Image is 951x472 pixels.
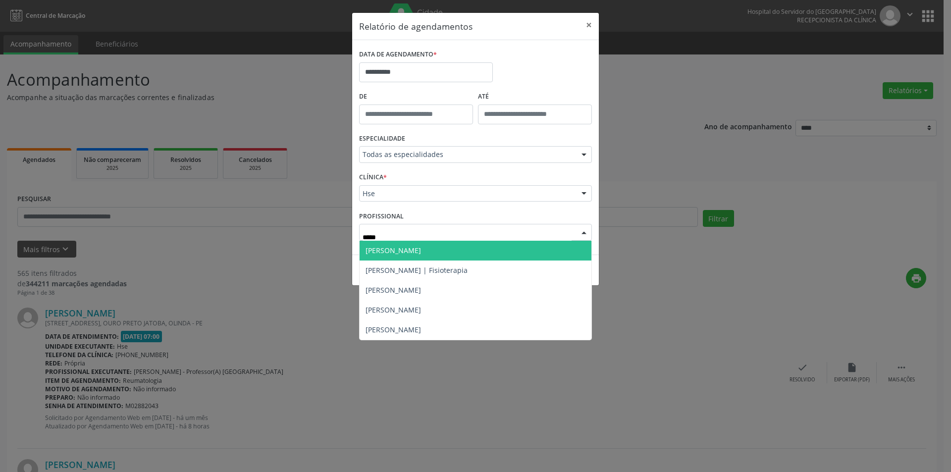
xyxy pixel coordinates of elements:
[359,131,405,147] label: ESPECIALIDADE
[366,285,421,295] span: [PERSON_NAME]
[363,150,572,159] span: Todas as especialidades
[359,47,437,62] label: DATA DE AGENDAMENTO
[366,305,421,315] span: [PERSON_NAME]
[579,13,599,37] button: Close
[359,20,473,33] h5: Relatório de agendamentos
[363,189,572,199] span: Hse
[478,89,592,105] label: ATÉ
[366,325,421,334] span: [PERSON_NAME]
[359,209,404,224] label: PROFISSIONAL
[366,265,468,275] span: [PERSON_NAME] | Fisioterapia
[359,170,387,185] label: CLÍNICA
[366,246,421,255] span: [PERSON_NAME]
[359,89,473,105] label: De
